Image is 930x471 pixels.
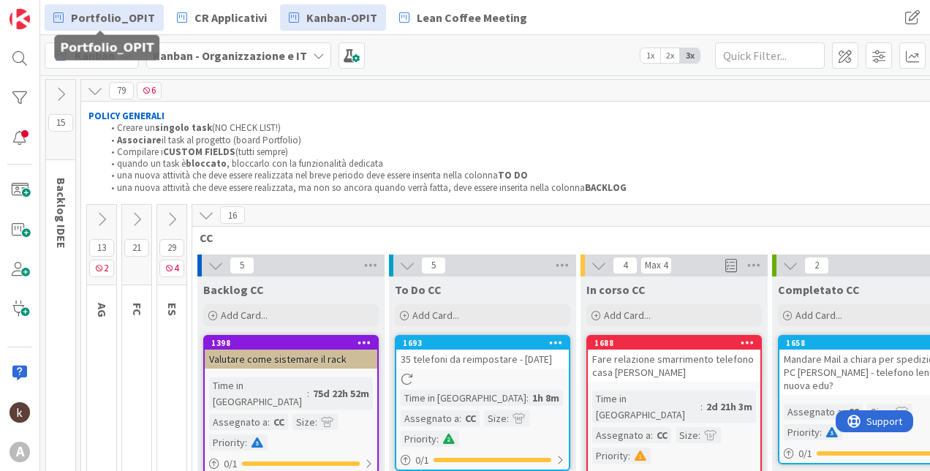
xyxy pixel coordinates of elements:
span: : [820,424,822,440]
span: Backlog IDEE [54,178,69,249]
div: 2d 21h 3m [703,399,756,415]
div: Assegnato a [784,404,842,420]
span: 15 [48,114,73,132]
strong: singolo task [155,121,212,134]
span: 2 [89,260,114,277]
span: : [459,410,461,426]
div: Fare relazione smarrimento telefono casa [PERSON_NAME] [588,350,760,382]
div: 75d 22h 52m [309,385,373,402]
span: 6 [137,82,162,99]
div: Priority [784,424,820,440]
div: CC [844,404,863,420]
div: 1398Valutare come sistemare il rack [205,336,377,369]
span: Backlog CC [203,282,264,297]
strong: POLICY GENERALI [88,110,165,122]
b: Kanban - Organizzazione e IT [153,48,307,63]
strong: BACKLOG [585,181,627,194]
a: 169335 telefoni da reimpostare - [DATE]Time in [GEOGRAPHIC_DATA]:1h 8mAssegnato a:CCSize:Priority... [395,335,570,471]
span: 5 [421,257,446,274]
div: Time in [GEOGRAPHIC_DATA] [209,377,307,410]
span: Portfolio_OPIT [71,9,155,26]
strong: CUSTOM FIELDS [163,146,235,158]
span: 2x [660,48,680,63]
span: Support [31,2,67,20]
div: Priority [209,434,245,451]
div: Valutare come sistemare il rack [205,350,377,369]
span: : [315,414,317,430]
div: Size [484,410,507,426]
span: 79 [109,82,134,99]
div: Priority [401,431,436,447]
div: Assegnato a [401,410,459,426]
span: : [268,414,270,430]
span: To Do CC [395,282,442,297]
div: Size [867,404,890,420]
a: Kanban-OPIT [280,4,386,31]
span: 4 [613,257,638,274]
img: Visit kanbanzone.com [10,9,30,29]
span: 1x [640,48,660,63]
span: 29 [159,239,184,257]
div: 1693 [396,336,569,350]
span: 0 / 1 [415,453,429,468]
div: Assegnato a [592,427,651,443]
span: Add Card... [795,309,842,322]
span: : [890,404,892,420]
div: Size [292,414,315,430]
span: : [842,404,844,420]
span: 3x [680,48,700,63]
div: 1398 [211,338,377,348]
span: Add Card... [221,309,268,322]
span: : [628,448,630,464]
div: Time in [GEOGRAPHIC_DATA] [592,391,700,423]
div: 1688 [588,336,760,350]
span: Lean Coffee Meeting [417,9,527,26]
span: : [698,427,700,443]
h5: Portfolio_OPIT [60,41,154,55]
span: : [307,385,309,402]
div: 0/1 [396,451,569,470]
div: Assegnato a [209,414,268,430]
span: CR Applicativi [194,9,267,26]
span: ES [165,303,180,316]
div: 1h 8m [529,390,563,406]
div: Size [676,427,698,443]
span: AG [95,303,110,317]
div: CC [653,427,671,443]
span: : [700,399,703,415]
span: 21 [124,239,149,257]
span: FC [130,303,145,316]
div: A [10,442,30,462]
span: Add Card... [604,309,651,322]
div: Priority [592,448,628,464]
div: 1398 [205,336,377,350]
div: 1688Fare relazione smarrimento telefono casa [PERSON_NAME] [588,336,760,382]
a: Portfolio_OPIT [45,4,164,31]
a: Lean Coffee Meeting [390,4,536,31]
span: Kanban-OPIT [306,9,377,26]
span: 0 / 1 [798,446,812,461]
div: Max 4 [645,262,668,269]
span: 5 [230,257,254,274]
span: In corso CC [586,282,646,297]
div: CC [270,414,288,430]
div: 35 telefoni da reimpostare - [DATE] [396,350,569,369]
div: 1688 [594,338,760,348]
span: : [651,427,653,443]
strong: Associare [117,134,162,146]
div: Time in [GEOGRAPHIC_DATA] [401,390,526,406]
a: CR Applicativi [168,4,276,31]
span: 16 [220,206,245,224]
span: : [436,431,439,447]
strong: bloccato [186,157,227,170]
div: CC [461,410,480,426]
span: : [245,434,247,451]
strong: TO DO [498,169,528,181]
span: : [526,390,529,406]
input: Quick Filter... [715,42,825,69]
span: 4 [159,260,184,277]
span: : [507,410,509,426]
span: Completato CC [778,282,860,297]
span: Add Card... [412,309,459,322]
img: kh [10,402,30,423]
